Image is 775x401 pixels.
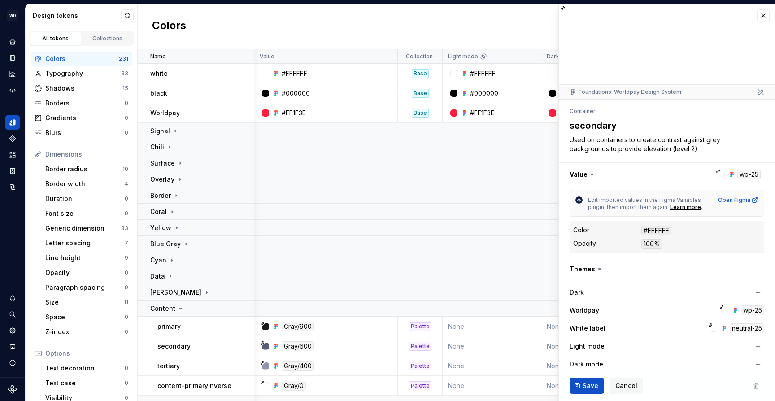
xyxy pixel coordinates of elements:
div: Analytics [5,67,20,81]
div: Z-index [45,327,125,336]
div: Foundations: Worldpay Design System [570,88,681,96]
p: Collection [406,53,433,60]
button: Search ⌘K [5,307,20,322]
div: wp-25 [741,305,764,315]
a: Design tokens [5,115,20,130]
a: Generic dimension83 [42,221,132,235]
a: Typography33 [31,66,132,81]
a: Code automation [5,83,20,97]
div: 15 [122,85,128,92]
div: Base [412,69,429,78]
div: Dimensions [45,150,128,159]
div: #FFFFFF [641,226,671,235]
div: 4 [125,180,128,187]
div: Borders [45,99,125,108]
button: Contact support [5,340,20,354]
a: Border width4 [42,177,132,191]
td: None [541,317,640,336]
label: Dark mode [570,360,603,369]
a: Components [5,131,20,146]
p: Blue Gray [150,240,181,248]
p: Dark mode [547,53,576,60]
div: 11 [124,299,128,306]
a: Line height9 [42,251,132,265]
div: Data sources [5,180,20,194]
td: None [443,336,541,356]
div: Blurs [45,128,125,137]
p: Overlay [150,175,174,184]
label: Light mode [570,342,605,351]
label: Worldpay [570,306,599,315]
div: Open Figma [718,196,758,204]
button: Save [570,378,604,394]
div: All tokens [33,35,78,42]
h2: Colors [152,18,186,35]
span: Cancel [615,381,637,390]
div: #FF1F3E [282,109,306,118]
div: 0 [125,129,128,136]
p: Value [260,53,274,60]
td: None [443,376,541,396]
a: Learn more [670,204,701,211]
div: Gray/900 [282,322,314,331]
a: Text decoration0 [42,361,132,375]
button: Cancel [610,378,643,394]
a: Opacity0 [42,266,132,280]
div: Palette [409,362,431,370]
div: Duration [45,194,125,203]
a: Borders0 [31,96,132,110]
td: None [541,376,640,396]
div: 9 [125,210,128,217]
div: 10 [122,166,128,173]
a: Assets [5,148,20,162]
div: Palette [409,381,431,390]
td: None [443,356,541,376]
div: 231 [119,55,128,62]
div: Space [45,313,125,322]
div: Line height [45,253,125,262]
a: Z-index0 [42,325,132,339]
svg: Supernova Logo [8,385,17,394]
div: Storybook stories [5,164,20,178]
div: 0 [125,269,128,276]
p: Yellow [150,223,171,232]
a: Paragraph spacing9 [42,280,132,295]
div: Design tokens [33,11,121,20]
p: Data [150,272,165,281]
div: Notifications [5,291,20,305]
div: Border width [45,179,125,188]
a: Size11 [42,295,132,309]
div: 33 [121,70,128,77]
p: Coral [150,207,167,216]
div: Gray/600 [282,341,314,351]
div: 0 [125,365,128,372]
span: Save [583,381,598,390]
a: Blurs0 [31,126,132,140]
div: 0 [125,314,128,321]
textarea: secondary [568,118,762,134]
li: Container [570,108,596,114]
p: Cyan [150,256,166,265]
p: primary [157,322,181,331]
a: Border radius10 [42,162,132,176]
div: WD [7,10,18,21]
div: Font size [45,209,125,218]
div: 83 [121,225,128,232]
div: 7 [125,240,128,247]
a: Colors231 [31,52,132,66]
div: #FF1F3E [470,109,494,118]
div: 9 [125,284,128,291]
div: neutral-25 [730,323,764,333]
div: Colors [45,54,119,63]
a: Font size9 [42,206,132,221]
div: Collections [85,35,130,42]
div: #FFFFFF [282,69,307,78]
td: None [541,356,640,376]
